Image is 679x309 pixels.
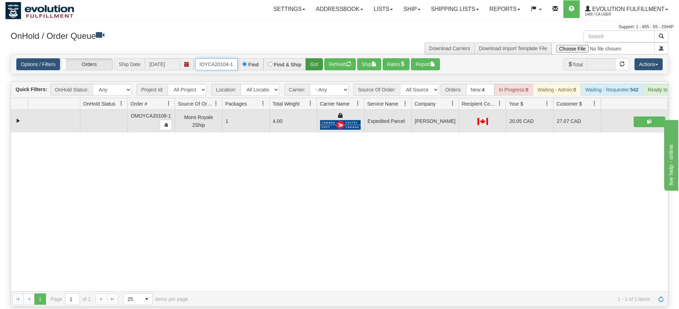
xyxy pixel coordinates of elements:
a: Download Import Template File [479,46,547,51]
span: Carrier Name [320,100,349,107]
a: Packages filter column settings [257,97,269,109]
span: Customer $ [556,100,582,107]
span: 4.00 [273,118,282,124]
span: Carrier: [284,84,310,96]
iframe: chat widget [663,118,678,190]
button: Refresh [324,58,356,70]
span: Source Of Order [178,100,213,107]
span: 25 [128,296,137,303]
span: select [141,293,152,305]
input: Search [584,30,655,42]
a: Order # filter column settings [163,97,175,109]
strong: 0 [526,87,528,93]
a: Total Weight filter column settings [304,97,317,109]
a: Options / Filters [16,58,60,70]
label: Orders [62,59,112,70]
a: Carrier Name filter column settings [352,97,364,109]
a: Reports [484,0,526,18]
a: Service Name filter column settings [399,97,411,109]
span: Project Id: [137,84,168,96]
span: items per page [123,293,188,305]
a: Ship [398,0,425,18]
label: Find [248,62,259,67]
a: Refresh [655,293,667,305]
a: Lists [368,0,398,18]
span: OnHold Status [83,100,115,107]
button: Report [411,58,440,70]
input: Import [552,42,655,54]
a: Recipient Country filter column settings [494,97,506,109]
button: Search [654,30,668,42]
button: Rates [383,58,410,70]
label: Find & Ship [274,62,302,67]
td: Expedited Parcel [364,110,412,132]
a: OnHold Status filter column settings [115,97,127,109]
span: Ship Date [114,58,145,70]
a: Your $ filter column settings [541,97,553,109]
input: Order # [195,58,238,70]
a: Evolution Fulfillment 1488 / CA User [580,0,673,18]
span: Page of 1 [51,293,91,305]
input: Page 1 [65,293,80,305]
span: Company [414,100,436,107]
span: Evolution Fulfillment [591,6,665,12]
span: Page 1 [34,293,46,305]
span: Orders: [441,84,466,96]
span: OMOYCA20108-1 [131,113,171,119]
td: 27.07 CAD [553,110,601,132]
span: Your $ [509,100,523,107]
div: Mons Royale 2Ship [178,113,219,129]
button: Actions [634,58,663,70]
a: Collapse [14,117,23,125]
td: [PERSON_NAME] [411,110,459,132]
div: Waiting - Requester: [581,84,643,96]
strong: 542 [630,87,638,93]
span: Total [563,58,587,70]
div: grid toolbar [11,82,668,98]
a: Shipping lists [426,0,484,18]
div: In Progress: [494,84,533,96]
td: 20.05 CAD [506,110,553,132]
div: New: [466,84,494,96]
button: Copy to clipboard [160,120,172,130]
a: Company filter column settings [447,97,459,109]
div: Support: 1 - 855 - 55 - 2SHIP [5,24,674,30]
a: Addressbook [311,0,368,18]
a: Download Carriers [429,46,470,51]
span: Source Of Order: [353,84,400,96]
span: Location: [211,84,240,96]
a: Customer $ filter column settings [588,97,600,109]
a: Source Of Order filter column settings [210,97,222,109]
strong: 4 [482,87,485,93]
button: Go! [306,58,323,70]
span: Service Name [367,100,398,107]
span: 1 - 1 of 1 items [198,296,650,302]
img: CA [477,118,488,125]
div: Waiting - Admin: [533,84,581,96]
span: Packages [225,100,247,107]
strong: 0 [573,87,576,93]
span: 1 [225,118,228,124]
img: Canada Post [320,120,361,130]
span: Recipient Country [462,100,497,107]
span: Total Weight [272,100,300,107]
button: Shipping Documents [634,117,665,127]
span: Page sizes drop down [123,293,153,305]
h3: OnHold / Order Queue [11,30,334,41]
span: Order # [130,100,147,107]
label: Quick Filters: [16,86,47,93]
a: Settings [268,0,311,18]
div: live help - online [5,4,65,13]
span: 1488 / CA User [585,11,638,18]
span: OnHold Status: [50,84,93,96]
button: Ship [357,58,381,70]
img: logo1488.jpg [5,2,74,19]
